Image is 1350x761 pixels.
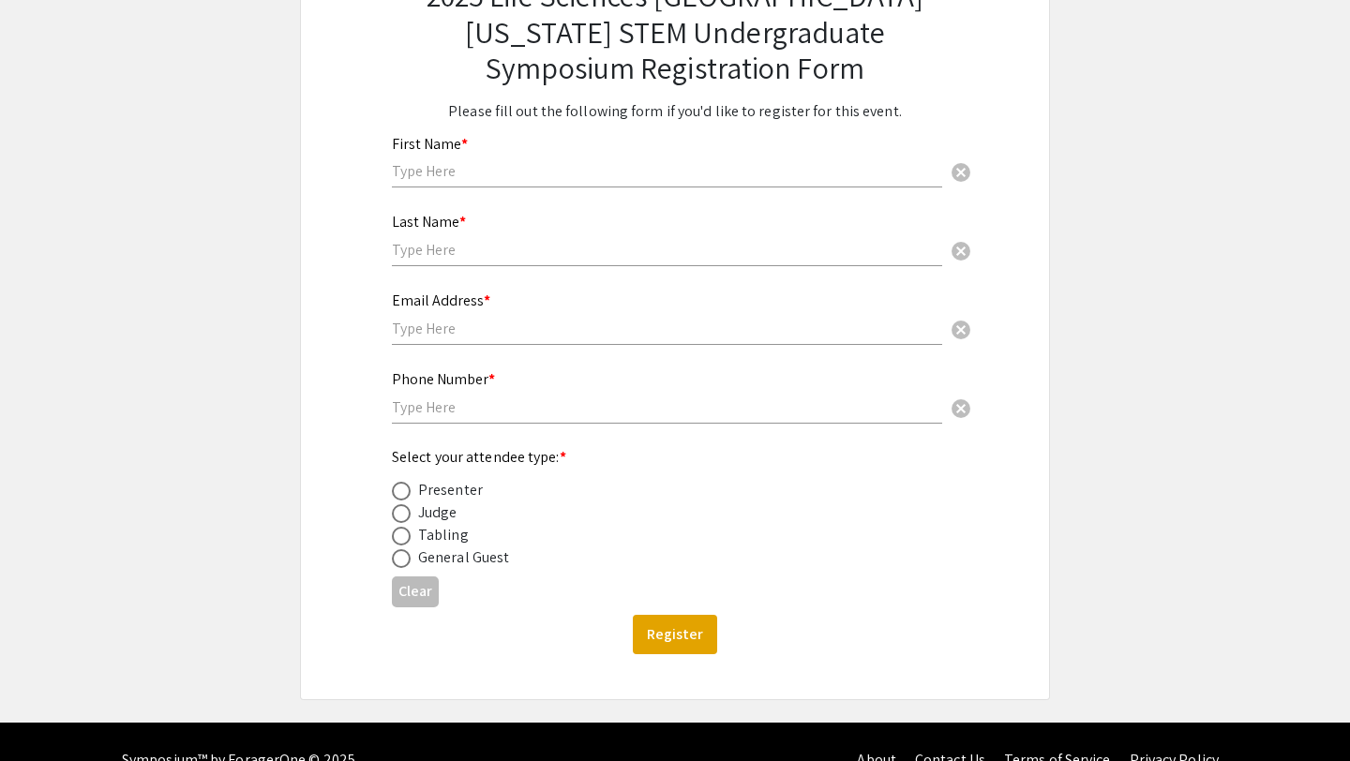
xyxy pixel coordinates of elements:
[392,212,466,231] mat-label: Last Name
[14,677,80,747] iframe: Chat
[633,615,717,654] button: Register
[392,161,942,181] input: Type Here
[950,397,972,420] span: cancel
[942,153,980,190] button: Clear
[392,291,490,310] mat-label: Email Address
[942,231,980,269] button: Clear
[392,576,439,607] button: Clear
[392,447,566,467] mat-label: Select your attendee type:
[392,240,942,260] input: Type Here
[392,319,942,338] input: Type Here
[950,319,972,341] span: cancel
[418,479,483,501] div: Presenter
[392,369,495,389] mat-label: Phone Number
[950,240,972,262] span: cancel
[950,161,972,184] span: cancel
[418,546,509,569] div: General Guest
[418,501,457,524] div: Judge
[392,134,468,154] mat-label: First Name
[418,524,469,546] div: Tabling
[392,100,958,123] p: Please fill out the following form if you'd like to register for this event.
[942,309,980,347] button: Clear
[392,397,942,417] input: Type Here
[942,388,980,425] button: Clear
